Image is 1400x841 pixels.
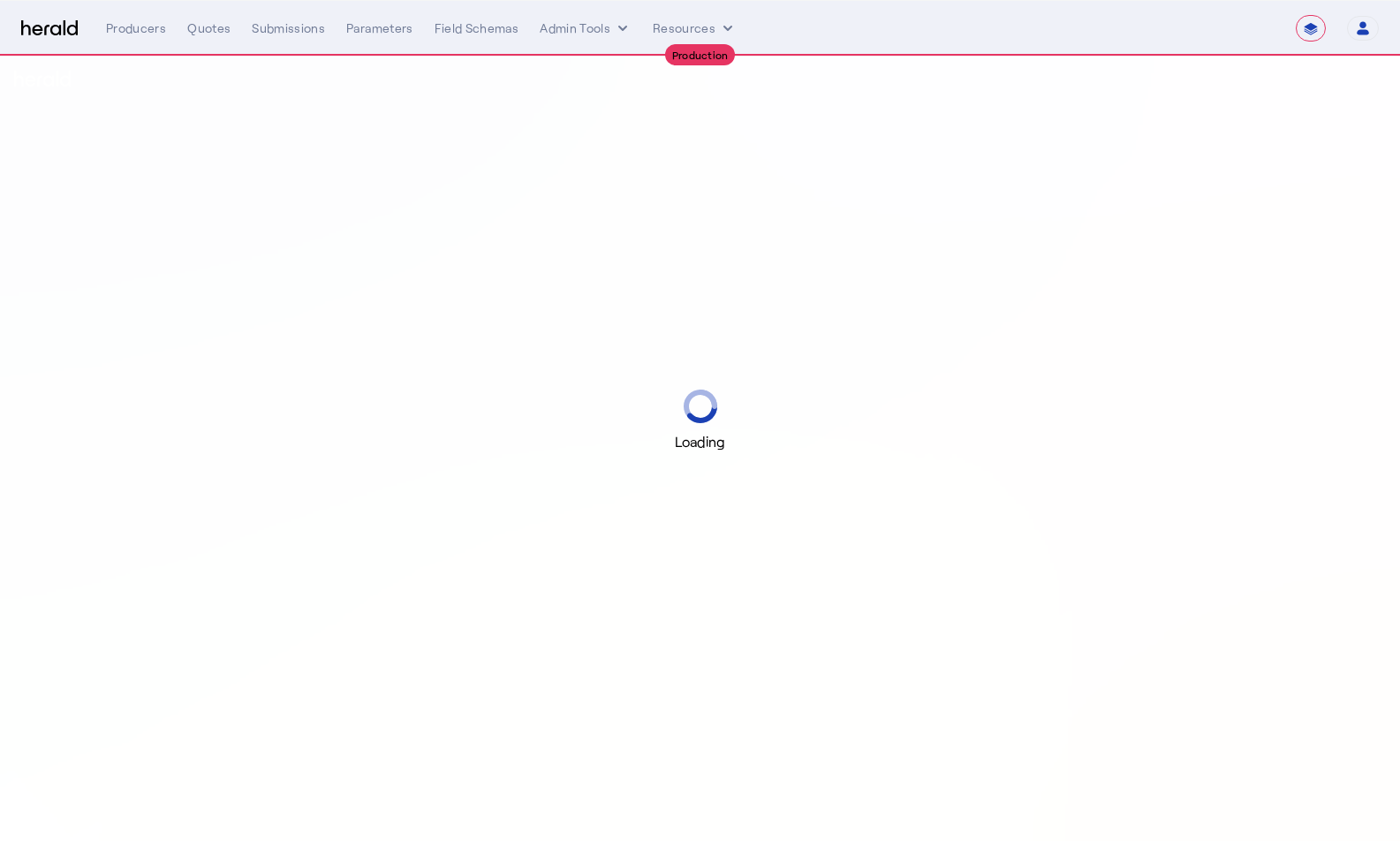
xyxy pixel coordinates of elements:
[435,19,519,37] div: Field Schemas
[653,19,737,37] button: Resources dropdown menu
[252,19,325,37] div: Submissions
[106,19,166,37] div: Producers
[540,19,632,37] button: internal dropdown menu
[346,19,413,37] div: Parameters
[21,20,78,37] img: Herald Logo
[187,19,231,37] div: Quotes
[665,44,736,65] div: Production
